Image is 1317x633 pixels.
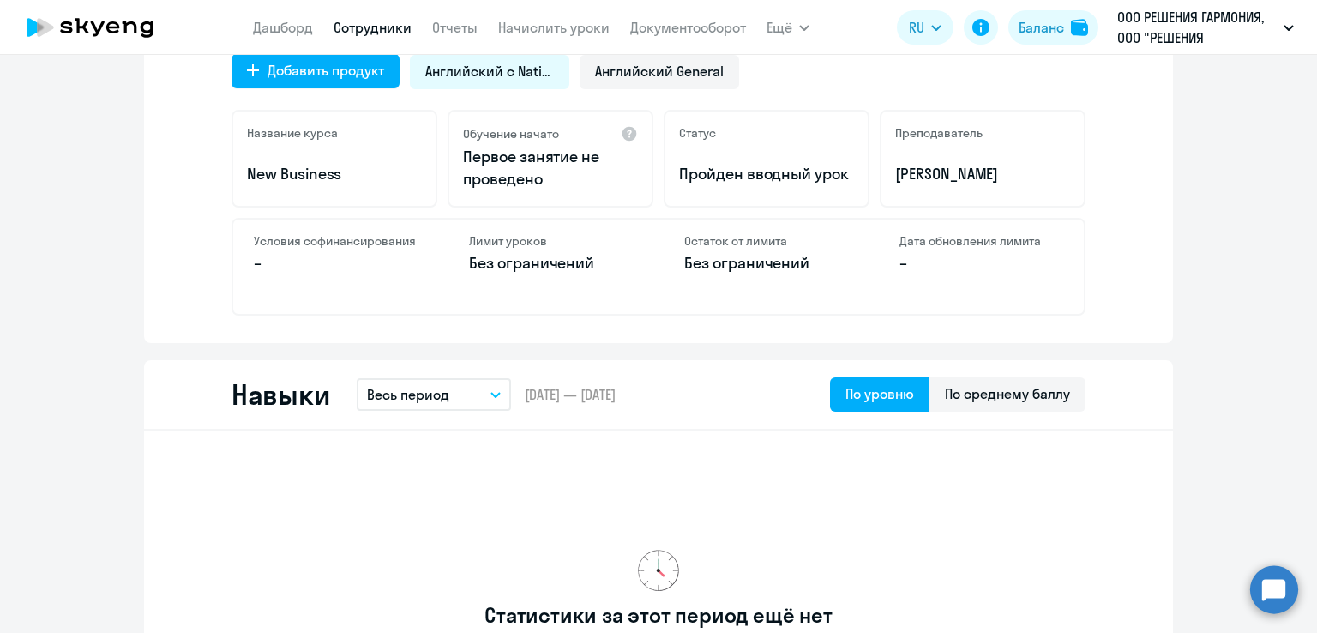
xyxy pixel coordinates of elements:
[1071,19,1088,36] img: balance
[679,163,854,185] p: Пройден вводный урок
[638,550,679,591] img: no-data
[432,19,478,36] a: Отчеты
[367,384,449,405] p: Весь период
[247,163,422,185] p: New Business
[945,383,1070,404] div: По среднему баллу
[899,233,1063,249] h4: Дата обновления лимита
[1008,10,1098,45] button: Балансbalance
[684,252,848,274] p: Без ограничений
[595,62,724,81] span: Английский General
[895,163,1070,185] p: [PERSON_NAME]
[232,377,329,412] h2: Навыки
[253,19,313,36] a: Дашборд
[425,62,554,81] span: Английский с Native
[1109,7,1302,48] button: ООО РЕШЕНИЯ ГАРМОНИЯ, ООО "РЕШЕНИЯ "ГАРМОНИЯ"
[679,125,716,141] h5: Статус
[899,252,1063,274] p: –
[897,10,953,45] button: RU
[268,60,384,81] div: Добавить продукт
[232,54,400,88] button: Добавить продукт
[357,378,511,411] button: Весь период
[484,601,832,629] h3: Статистики за этот период ещё нет
[247,125,338,141] h5: Название курса
[525,385,616,404] span: [DATE] — [DATE]
[469,252,633,274] p: Без ограничений
[630,19,746,36] a: Документооборот
[254,233,418,249] h4: Условия софинансирования
[684,233,848,249] h4: Остаток от лимита
[463,126,559,142] h5: Обучение начато
[254,252,418,274] p: –
[895,125,983,141] h5: Преподаватель
[767,10,809,45] button: Ещё
[463,146,638,190] p: Первое занятие не проведено
[498,19,610,36] a: Начислить уроки
[1117,7,1277,48] p: ООО РЕШЕНИЯ ГАРМОНИЯ, ООО "РЕШЕНИЯ "ГАРМОНИЯ"
[469,233,633,249] h4: Лимит уроков
[909,17,924,38] span: RU
[334,19,412,36] a: Сотрудники
[845,383,914,404] div: По уровню
[767,17,792,38] span: Ещё
[1019,17,1064,38] div: Баланс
